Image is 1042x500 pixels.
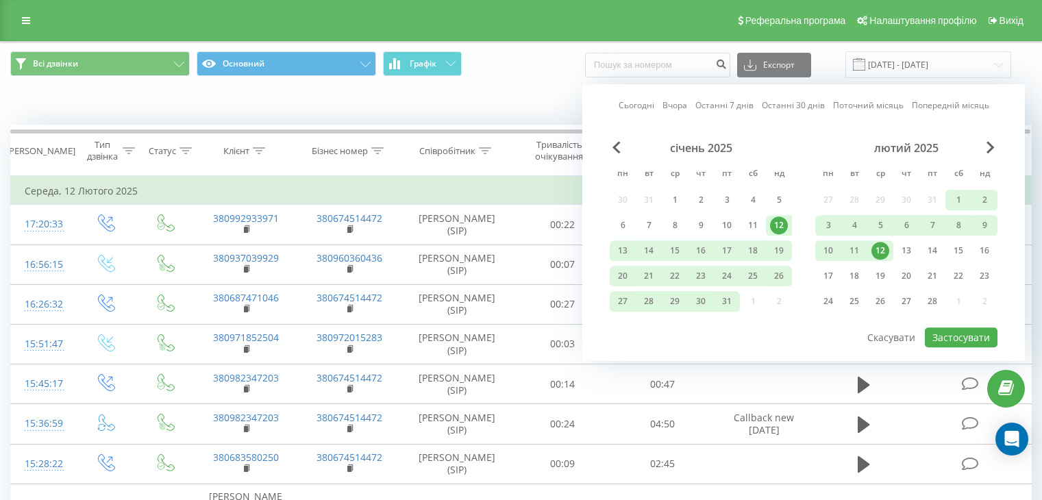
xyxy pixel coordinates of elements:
div: 10 [819,242,837,260]
div: 24 [819,292,837,310]
td: [PERSON_NAME] (SIP) [401,205,513,245]
div: 14 [923,242,941,260]
div: чт 13 лют 2025 р. [893,240,919,261]
abbr: п’ятниця [922,164,943,185]
div: сб 22 лют 2025 р. [945,266,971,286]
div: 15:36:59 [25,410,61,437]
abbr: вівторок [844,164,865,185]
td: 00:14 [513,364,612,404]
div: ср 15 січ 2025 р. [662,240,688,261]
div: 18 [744,242,762,260]
a: 380971852504 [213,331,279,344]
div: сб 15 лют 2025 р. [945,240,971,261]
abbr: вівторок [638,164,659,185]
div: 10 [718,216,736,234]
button: Застосувати [925,327,997,347]
div: 17 [819,267,837,285]
div: 8 [666,216,684,234]
abbr: понеділок [818,164,839,185]
div: чт 2 січ 2025 р. [688,190,714,210]
div: вт 7 січ 2025 р. [636,215,662,236]
div: вт 11 лют 2025 р. [841,240,867,261]
input: Пошук за номером [585,53,730,77]
div: пт 31 січ 2025 р. [714,291,740,312]
div: 21 [923,267,941,285]
div: сб 11 січ 2025 р. [740,215,766,236]
div: 8 [950,216,967,234]
td: [PERSON_NAME] (SIP) [401,245,513,284]
div: 13 [897,242,915,260]
td: 04:50 [612,404,712,444]
div: пн 3 лют 2025 р. [815,215,841,236]
div: 21 [640,267,658,285]
div: лютий 2025 [815,141,997,155]
td: [PERSON_NAME] (SIP) [401,444,513,484]
div: вт 4 лют 2025 р. [841,215,867,236]
div: ср 5 лют 2025 р. [867,215,893,236]
a: Останні 7 днів [695,99,754,112]
a: Сьогодні [619,99,654,112]
button: Графік [383,51,462,76]
div: 15:28:22 [25,451,61,477]
div: 11 [845,242,863,260]
div: січень 2025 [610,141,792,155]
div: 9 [976,216,993,234]
a: 380674514472 [317,451,382,464]
abbr: середа [870,164,891,185]
div: чт 6 лют 2025 р. [893,215,919,236]
div: ср 19 лют 2025 р. [867,266,893,286]
div: 17 [718,242,736,260]
div: нд 5 січ 2025 р. [766,190,792,210]
div: нд 2 лют 2025 р. [971,190,997,210]
a: 380937039929 [213,251,279,264]
div: ср 1 січ 2025 р. [662,190,688,210]
abbr: четвер [691,164,711,185]
td: 00:07 [513,245,612,284]
div: Тип дзвінка [86,139,119,162]
div: 5 [770,191,788,209]
button: Основний [197,51,376,76]
div: 20 [897,267,915,285]
div: пт 24 січ 2025 р. [714,266,740,286]
button: Експорт [737,53,811,77]
div: пн 17 лют 2025 р. [815,266,841,286]
a: 380674514472 [317,371,382,384]
div: 23 [976,267,993,285]
div: 15 [666,242,684,260]
div: нд 16 лют 2025 р. [971,240,997,261]
div: Open Intercom Messenger [995,423,1028,455]
div: 16:26:32 [25,291,61,318]
div: нд 19 січ 2025 р. [766,240,792,261]
div: вт 21 січ 2025 р. [636,266,662,286]
div: 19 [871,267,889,285]
div: Бізнес номер [312,145,368,157]
a: Вчора [662,99,687,112]
div: 25 [845,292,863,310]
td: [PERSON_NAME] (SIP) [401,324,513,364]
a: 380972015283 [317,331,382,344]
td: 00:27 [513,284,612,324]
div: пн 20 січ 2025 р. [610,266,636,286]
div: Статус [149,145,176,157]
div: сб 4 січ 2025 р. [740,190,766,210]
div: вт 18 лют 2025 р. [841,266,867,286]
a: Попередній місяць [912,99,989,112]
div: чт 16 січ 2025 р. [688,240,714,261]
div: 14 [640,242,658,260]
div: 20 [614,267,632,285]
a: Останні 30 днів [762,99,825,112]
td: 00:47 [612,364,712,404]
div: 7 [923,216,941,234]
div: 7 [640,216,658,234]
a: Поточний місяць [833,99,904,112]
div: 28 [923,292,941,310]
div: 6 [614,216,632,234]
div: 26 [871,292,889,310]
div: 15:51:47 [25,331,61,358]
div: 22 [666,267,684,285]
div: чт 23 січ 2025 р. [688,266,714,286]
button: Скасувати [860,327,923,347]
div: ср 12 лют 2025 р. [867,240,893,261]
abbr: середа [665,164,685,185]
span: Next Month [987,141,995,153]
